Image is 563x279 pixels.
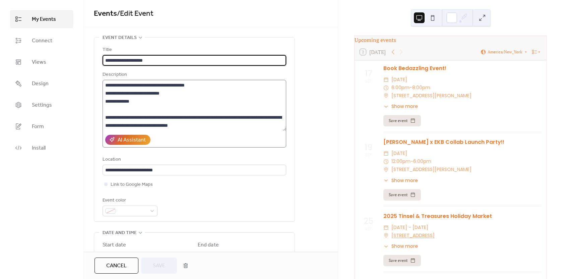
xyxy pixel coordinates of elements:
div: ​ [383,92,389,100]
span: Connect [32,37,52,45]
button: Cancel [95,258,138,274]
a: My Events [10,10,73,28]
span: Link to Google Maps [111,181,153,189]
span: America/New_York [488,50,522,54]
span: Cancel [106,262,127,270]
span: Event details [103,34,137,42]
span: [DATE] [391,76,407,84]
span: - [410,84,412,92]
span: - [411,158,413,166]
span: Show more [391,103,418,110]
div: Sep [365,79,372,83]
div: End date [198,241,219,249]
span: [DATE] - [DATE] [391,224,428,232]
a: Connect [10,32,73,50]
span: Time [151,250,162,259]
div: ​ [383,84,389,92]
div: Sep [365,227,372,231]
span: [STREET_ADDRESS][PERSON_NAME] [391,92,472,100]
span: 12:00pm [391,158,411,166]
div: AI Assistant [118,136,146,144]
span: Date and time [103,229,137,237]
span: Time [246,250,257,259]
a: Design [10,74,73,93]
button: ​Show more [383,243,418,250]
div: Event color [103,197,156,205]
div: 19 [364,143,373,152]
a: [STREET_ADDRESS] [391,232,435,240]
div: Title [103,46,285,54]
button: ​Show more [383,177,418,184]
span: 8:00pm [412,84,430,92]
div: Location [103,156,285,164]
button: AI Assistant [105,135,150,145]
a: Views [10,53,73,71]
div: ​ [383,158,389,166]
div: ​ [383,232,389,240]
span: Show more [391,243,418,250]
a: Install [10,139,73,157]
span: 6:00pm [413,158,431,166]
span: Date [103,250,113,259]
div: Book Bedazzling Event! [383,64,541,72]
button: Save event [383,115,421,126]
span: Settings [32,101,52,109]
span: Install [32,144,46,152]
div: ​ [383,177,389,184]
span: Design [32,80,49,88]
div: ​ [383,103,389,110]
div: ​ [383,166,389,174]
span: Date [198,250,208,259]
span: Form [32,123,44,131]
div: ​ [383,224,389,232]
span: [STREET_ADDRESS][PERSON_NAME] [391,166,472,174]
div: Description [103,71,285,79]
div: [PERSON_NAME] x EKB Collab Launch Party!! [383,138,541,146]
span: 6:00pm [391,84,410,92]
a: Events [94,6,117,21]
a: Form [10,117,73,135]
div: Sep [365,153,372,157]
div: ​ [383,243,389,250]
span: My Events [32,15,56,23]
button: Save event [383,255,421,266]
span: [DATE] [391,150,407,158]
button: Save event [383,189,421,201]
div: ​ [383,150,389,158]
div: 25 [364,217,373,225]
div: Upcoming events [355,36,547,44]
span: Show more [391,177,418,184]
a: Settings [10,96,73,114]
button: ​Show more [383,103,418,110]
span: Views [32,58,46,66]
div: 17 [365,69,372,78]
div: Start date [103,241,126,249]
span: / Edit Event [117,6,153,21]
div: 2025 Tinsel & Treasures Holiday Market [383,212,541,220]
div: ​ [383,76,389,84]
